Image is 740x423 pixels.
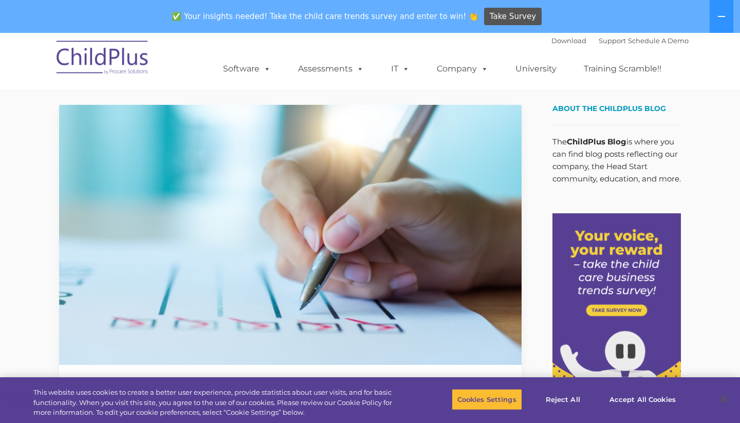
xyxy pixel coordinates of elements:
[484,8,542,26] a: Take Survey
[552,104,666,113] span: About the ChildPlus Blog
[168,7,483,27] span: ✅ Your insights needed! Take the child care trends survey and enter to win! 👏
[288,59,374,79] a: Assessments
[567,137,626,146] strong: ChildPlus Blog
[33,388,407,418] div: This website uses cookies to create a better user experience, provide statistics about user visit...
[552,136,681,185] p: The is where you can find blog posts reflecting our company, the Head Start community, education,...
[628,36,689,45] a: Schedule A Demo
[452,389,522,410] button: Cookies Settings
[427,59,498,79] a: Company
[573,59,672,79] a: Training Scramble!!
[551,36,586,45] a: Download
[51,33,154,85] img: ChildPlus by Procare Solutions
[599,36,626,45] a: Support
[213,59,281,79] a: Software
[712,388,735,411] button: Close
[551,36,689,45] font: |
[505,59,567,79] a: University
[604,389,681,410] button: Accept All Cookies
[531,389,595,410] button: Reject All
[59,105,522,365] img: Efficiency Boost: ChildPlus Online's Enhanced Family Pre-Application Process - Streamlining Appli...
[381,59,420,79] a: IT
[490,8,536,26] span: Take Survey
